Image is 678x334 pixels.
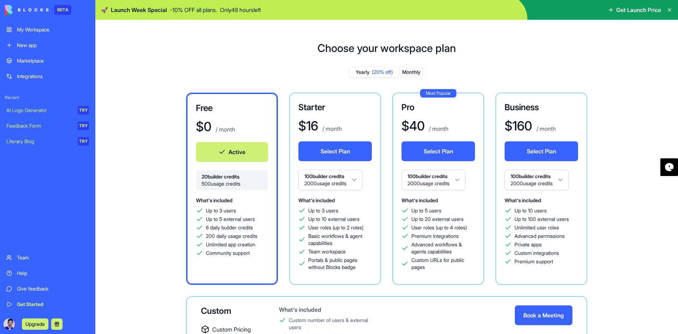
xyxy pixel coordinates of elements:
[17,270,89,277] div: Help
[372,69,393,76] span: (20% off)
[17,57,89,64] div: Marketplace
[298,102,372,113] h3: Starter
[2,95,93,100] span: Recent
[616,6,661,14] span: Get Launch Price
[515,305,572,325] button: Book a Meeting
[17,26,89,33] div: My Workspace
[515,207,547,214] span: Up to 10 users
[2,266,93,280] a: Help
[206,216,255,223] span: Up to 5 external users
[420,89,457,98] div: Most Popular
[6,138,73,145] div: Literary Blog
[101,6,108,14] span: 🚀
[298,119,318,133] h1: $ 16
[54,5,71,15] div: BETA
[170,6,217,14] p: - 10 % OFF all plans.
[214,125,235,134] p: / month
[308,233,372,247] span: Basic workflows & agent capabilities
[196,102,268,114] h3: Free
[2,103,93,117] a: AI Logo GeneratorTRY
[2,251,93,265] a: Team
[515,224,559,231] span: Unlimited user roles
[2,38,93,52] a: New app
[411,216,464,223] span: Up to 20 external users
[4,318,15,330] img: ACg8ocKICH6HMuNiE9wBh7FCDEXcLD68mzPuit5m5c5Q2zh8rtrwsHyg=s96-c
[17,301,89,308] div: Get Started
[201,305,256,317] div: Custom
[289,317,377,331] div: Custom number of users & external users
[202,173,262,180] span: 20 builder credits
[196,197,232,203] span: What's included
[220,6,261,14] p: Only 48 hours left
[5,5,49,15] img: logo
[505,102,578,113] h3: Business
[308,248,346,255] span: Team workspace
[202,180,262,187] span: 500 usage credits
[402,119,425,133] h1: $ 40
[78,137,89,146] div: TRY
[206,241,255,248] span: Unlimited app creation
[212,325,251,334] span: Custom Pricing
[2,282,93,296] a: Give feedback
[411,224,467,231] span: User roles (up to 4 roles)
[17,42,89,49] div: New app
[402,102,475,113] h3: Pro
[22,318,48,330] button: Upgrade
[505,197,541,203] span: What's included
[308,257,372,271] span: Portals & public pages without Blocks badge
[308,207,338,214] span: Up to 3 users
[22,320,48,327] a: Upgrade
[17,73,89,80] div: Integrations
[308,224,363,231] span: User roles (up to 2 roles)
[2,119,93,133] a: Feedback FormTRY
[399,67,424,77] button: Monthly
[411,257,475,271] span: Custom URLs for public pages
[298,197,335,203] span: What's included
[308,216,359,223] span: Up to 10 external users
[206,233,257,240] span: 200 daily usage credits
[2,134,93,148] a: Literary BlogTRY
[402,197,438,203] span: What's included
[78,106,89,115] div: TRY
[515,216,569,223] span: Up to 100 external users
[402,141,475,161] button: Select Plan
[411,241,475,255] span: Advanced workflows & agents capabilities
[2,297,93,311] a: Get Started
[111,6,167,14] span: Launch Week Special
[279,305,377,314] div: What's included
[317,42,456,54] h1: Choose your workspace plan
[196,142,268,162] button: Active
[206,224,253,231] span: 6 daily builder credits
[411,207,441,214] span: Up to 5 users
[6,107,73,114] div: AI Logo Generator
[321,124,342,133] p: / month
[2,69,93,83] a: Integrations
[515,241,542,248] span: Private apps
[505,141,578,161] button: Select Plan
[515,258,553,265] span: Premium support
[6,122,73,129] div: Feedback Form
[196,119,212,134] h1: $ 0
[17,285,89,292] div: Give feedback
[2,54,93,68] a: Marketplace
[350,67,399,77] button: Yearly
[535,124,556,133] p: / month
[515,233,565,240] span: Advanced permissions
[17,254,89,261] div: Team
[428,124,448,133] p: / month
[515,250,559,257] span: Custom integrations
[5,5,71,15] a: BETA
[206,207,236,214] span: Up to 3 users
[411,233,459,240] span: Premium integrations
[206,250,250,257] span: Community support
[2,23,93,37] a: My Workspace
[298,141,372,161] button: Select Plan
[505,119,532,133] h1: $ 160
[78,122,89,130] div: TRY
